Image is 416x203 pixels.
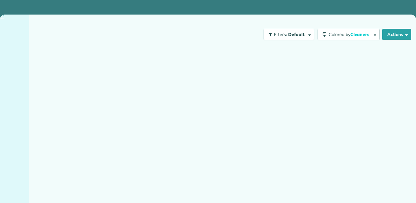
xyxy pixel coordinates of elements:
button: Colored byCleaners [318,29,380,40]
span: Default [288,32,305,37]
span: Colored by [329,32,371,37]
button: Actions [382,29,411,40]
span: Cleaners [350,32,371,37]
span: Filters: [274,32,287,37]
button: Filters: Default [264,29,314,40]
a: Filters: Default [260,29,314,40]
